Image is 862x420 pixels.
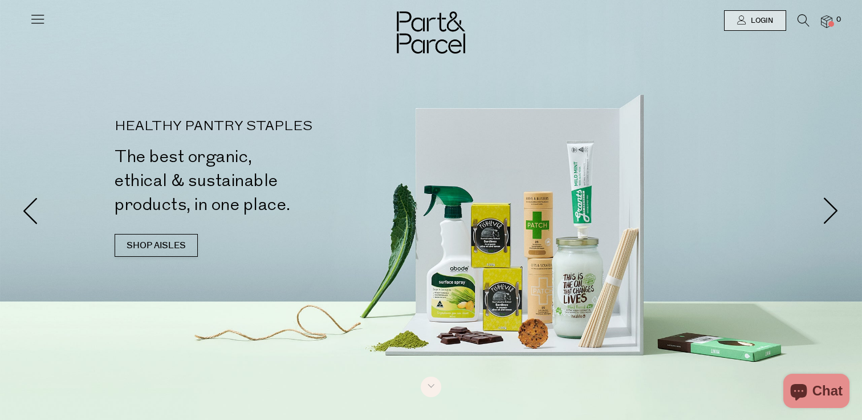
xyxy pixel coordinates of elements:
[397,11,465,54] img: Part&Parcel
[748,16,773,26] span: Login
[115,145,436,217] h2: The best organic, ethical & sustainable products, in one place.
[115,234,198,257] a: SHOP AISLES
[780,374,853,411] inbox-online-store-chat: Shopify online store chat
[115,120,436,134] p: HEALTHY PANTRY STAPLES
[833,15,844,25] span: 0
[821,15,832,27] a: 0
[724,10,786,31] a: Login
